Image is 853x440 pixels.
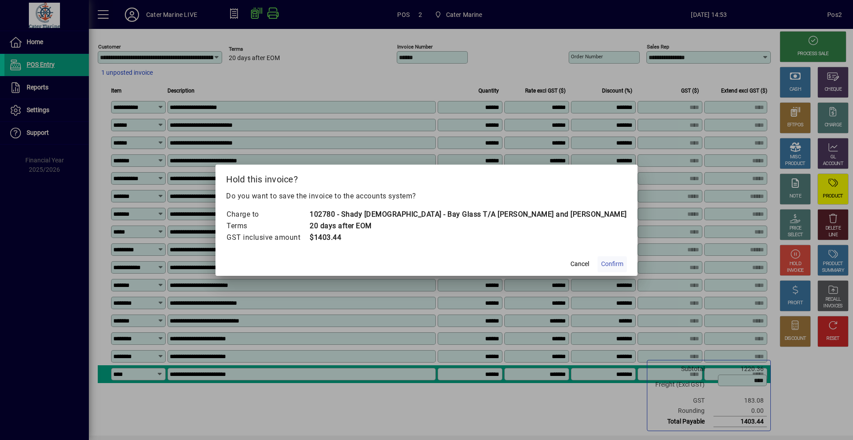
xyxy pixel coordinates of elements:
[226,191,627,202] p: Do you want to save the invoice to the accounts system?
[601,259,623,269] span: Confirm
[309,220,627,232] td: 20 days after EOM
[309,209,627,220] td: 102780 - Shady [DEMOGRAPHIC_DATA] - Bay Glass T/A [PERSON_NAME] and [PERSON_NAME]
[215,165,638,190] h2: Hold this invoice?
[226,220,309,232] td: Terms
[309,232,627,243] td: $1403.44
[226,209,309,220] td: Charge to
[226,232,309,243] td: GST inclusive amount
[598,256,627,272] button: Confirm
[570,259,589,269] span: Cancel
[566,256,594,272] button: Cancel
